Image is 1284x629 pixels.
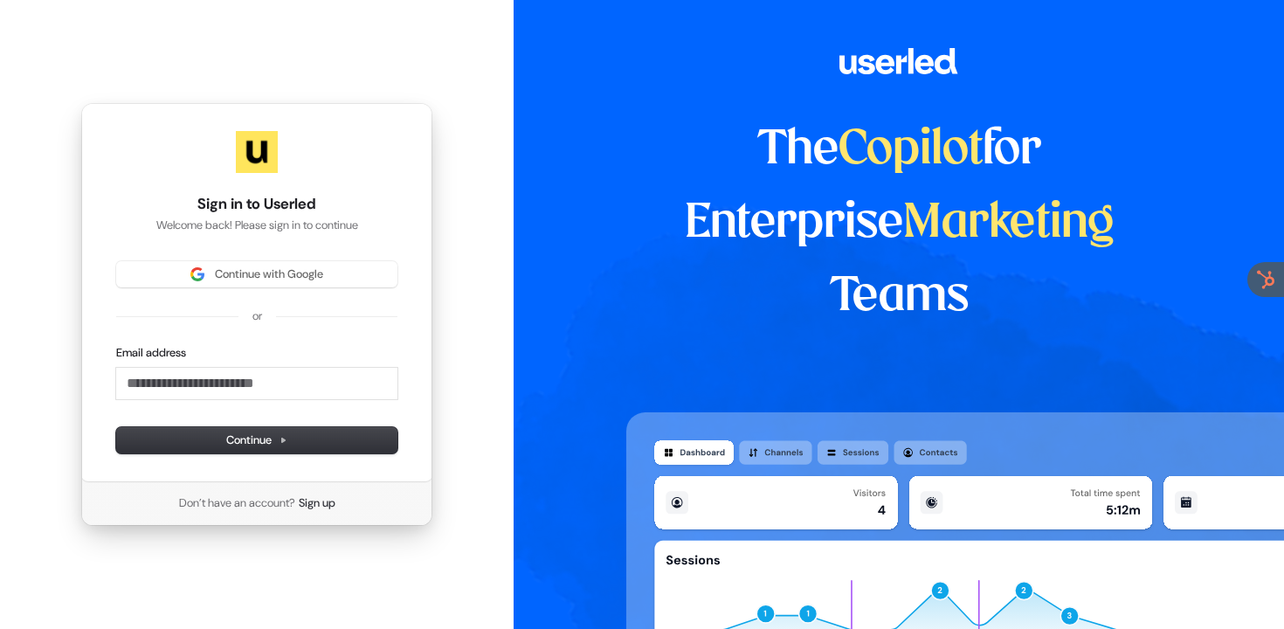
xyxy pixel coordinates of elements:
h1: Sign in to Userled [116,194,397,215]
p: Welcome back! Please sign in to continue [116,218,397,233]
span: Continue with Google [215,266,323,282]
img: Userled [236,131,278,173]
p: or [252,308,262,324]
a: Sign up [299,495,335,511]
button: Continue [116,427,397,453]
span: Marketing [903,201,1115,246]
label: Email address [116,345,186,361]
h1: The for Enterprise Teams [626,114,1172,334]
span: Continue [226,432,287,448]
button: Sign in with GoogleContinue with Google [116,261,397,287]
span: Copilot [839,128,983,173]
img: Sign in with Google [190,267,204,281]
span: Don’t have an account? [179,495,295,511]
